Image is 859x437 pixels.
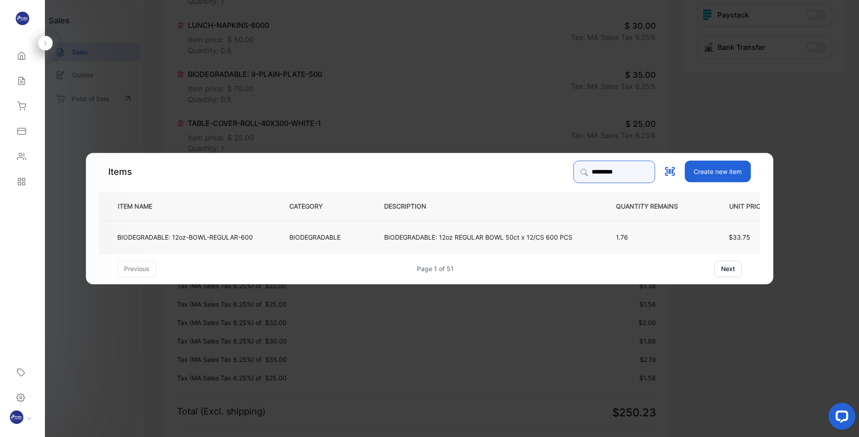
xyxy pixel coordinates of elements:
[616,202,692,211] p: QUANTITY REMAINS
[821,399,859,437] iframe: LiveChat chat widget
[616,232,692,242] p: 1.76
[117,261,156,277] button: previous
[384,202,441,211] p: DESCRIPTION
[289,232,341,242] p: BIODEGRADABLE
[114,202,167,211] p: ITEM NAME
[729,233,750,241] span: $33.75
[16,12,29,25] img: logo
[722,202,771,211] p: UNIT PRICE
[685,161,751,182] button: Create new item
[108,165,132,178] p: Items
[714,261,742,277] button: next
[384,232,572,242] p: BIODEGRADABLE: 12oz REGULAR BOWL 50ct x 12/CS 600 PCS
[289,202,337,211] p: CATEGORY
[10,410,23,424] img: profile
[417,264,454,273] div: Page 1 of 51
[117,232,253,242] p: BIODEGRADABLE: 12oz-BOWL-REGULAR-600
